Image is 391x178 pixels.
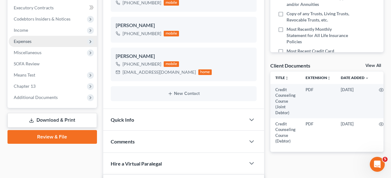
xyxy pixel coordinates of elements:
div: [PERSON_NAME] [116,22,252,29]
span: Codebtors Insiders & Notices [14,16,70,21]
button: New Contact [116,91,252,96]
div: Client Documents [270,62,310,69]
i: unfold_more [327,76,331,80]
span: SOFA Review [14,61,40,66]
div: [PHONE_NUMBER] [123,61,161,67]
a: SOFA Review [9,58,97,69]
a: Download & Print [7,113,97,128]
iframe: Intercom live chat [370,157,385,172]
td: [DATE] [336,84,374,118]
span: Most Recently Monthly Statement for All Life Insurance Policies [287,26,350,45]
td: Credit Counseling Course (Debtor) [270,118,301,147]
span: Chapter 13 [14,83,36,89]
div: home [198,69,212,75]
a: Executory Contracts [9,2,97,13]
a: View All [365,63,381,68]
span: Additional Documents [14,95,58,100]
td: [DATE] [336,118,374,147]
i: unfold_more [285,76,289,80]
td: PDF [301,118,336,147]
a: Review & File [7,130,97,144]
span: Miscellaneous [14,50,41,55]
span: Most Recent Credit Card Statements [287,48,350,60]
div: mobile [164,31,179,36]
span: 5 [383,157,388,162]
td: PDF [301,84,336,118]
td: Credit Counseling Course (Joint Debtor) [270,84,301,118]
span: Expenses [14,39,31,44]
a: Extensionunfold_more [306,75,331,80]
span: Income [14,27,28,33]
span: Comments [111,138,135,144]
span: Hire a Virtual Paralegal [111,161,162,166]
span: Means Test [14,72,35,77]
div: [PHONE_NUMBER] [123,30,161,37]
span: Quick Info [111,117,134,123]
i: expand_more [365,76,369,80]
span: Executory Contracts [14,5,54,10]
div: [EMAIL_ADDRESS][DOMAIN_NAME] [123,69,196,75]
div: [PERSON_NAME] [116,53,252,60]
span: Copy of any Trusts, Living Trusts, Revocable Trusts, etc. [287,11,350,23]
a: Date Added expand_more [341,75,369,80]
a: Titleunfold_more [275,75,289,80]
div: mobile [164,61,179,67]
